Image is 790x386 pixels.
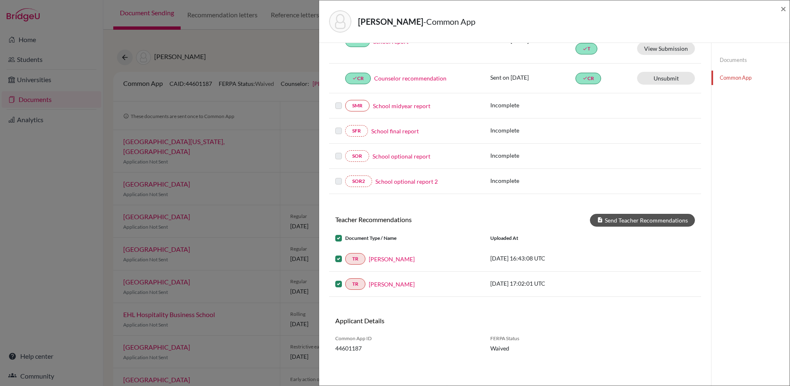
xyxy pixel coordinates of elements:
span: 44601187 [335,344,478,353]
div: Document Type / Name [329,233,484,243]
a: doneCR [575,73,601,84]
p: Incomplete [490,151,575,160]
p: [DATE] 16:43:08 UTC [490,254,602,263]
span: × [780,2,786,14]
p: [DATE] 17:02:01 UTC [490,279,602,288]
a: SFR [345,125,368,137]
a: Counselor recommendation [374,74,446,83]
span: - Common App [423,17,475,26]
a: School final report [371,127,419,135]
button: Send Teacher Recommendations [590,214,695,227]
a: Unsubmit [637,72,695,85]
strong: [PERSON_NAME] [358,17,423,26]
a: TR [345,253,365,265]
p: Incomplete [490,101,575,109]
div: Uploaded at [484,233,608,243]
button: View Submission [637,42,695,55]
a: doneCR [345,73,371,84]
i: done [352,76,357,81]
a: [PERSON_NAME] [369,255,415,263]
h6: Applicant Details [335,317,509,324]
a: Common App [711,71,790,85]
a: School midyear report [373,102,430,110]
i: done [582,76,587,81]
a: School optional report [372,152,430,161]
h6: Teacher Recommendations [329,215,515,223]
a: doneT [575,43,597,54]
a: [PERSON_NAME] [369,280,415,289]
a: SOR [345,150,369,162]
a: SOR2 [345,175,372,187]
p: Incomplete [490,176,575,185]
p: Sent on [DATE] [490,73,575,82]
a: School optional report 2 [375,177,438,186]
a: TR [345,278,365,290]
span: FERPA Status [490,335,571,342]
span: Waived [490,344,571,353]
a: Documents [711,53,790,67]
button: Close [780,4,786,14]
span: Common App ID [335,335,478,342]
i: done [582,46,587,51]
a: SMR [345,100,370,111]
p: Incomplete [490,126,575,135]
